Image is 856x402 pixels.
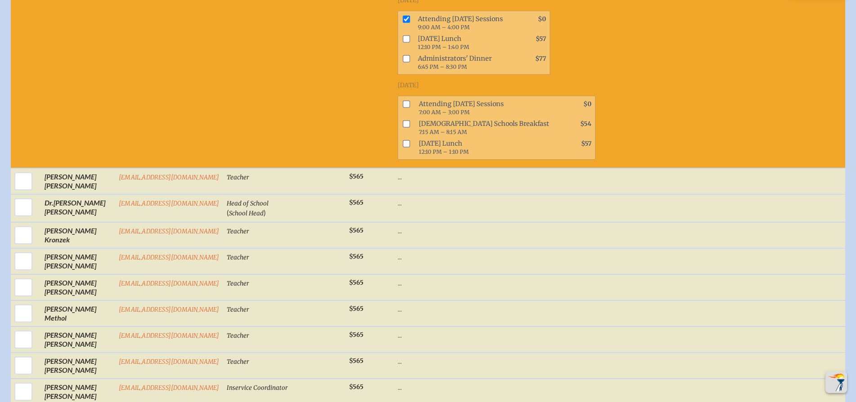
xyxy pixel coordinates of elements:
[827,373,845,391] img: To the top
[41,222,115,248] td: [PERSON_NAME] Kronzek
[418,44,469,50] span: 12:10 PM – 1:40 PM
[227,174,249,181] span: Teacher
[398,172,680,181] p: ...
[419,129,467,135] span: 7:15 AM – 8:15 AM
[229,210,264,217] span: School Head
[538,15,546,23] span: $0
[414,33,510,53] span: [DATE] Lunch
[398,81,419,89] span: [DATE]
[415,138,556,157] span: [DATE] Lunch
[119,228,220,235] a: [EMAIL_ADDRESS][DOMAIN_NAME]
[119,358,220,366] a: [EMAIL_ADDRESS][DOMAIN_NAME]
[415,118,556,138] span: [DEMOGRAPHIC_DATA] Schools Breakfast
[227,200,269,207] span: Head of School
[41,168,115,194] td: [PERSON_NAME] [PERSON_NAME]
[398,383,680,392] p: ...
[349,305,363,313] span: $565
[398,278,680,287] p: ...
[227,280,249,287] span: Teacher
[414,53,510,72] span: Administrators' Dinner
[398,252,680,261] p: ...
[349,227,363,234] span: $565
[41,248,115,274] td: [PERSON_NAME] [PERSON_NAME]
[580,120,592,128] span: $54
[349,279,363,286] span: $565
[398,304,680,313] p: ...
[45,198,54,207] span: Dr.
[536,35,546,43] span: $57
[418,24,470,31] span: 9:00 AM – 4:00 PM
[264,208,266,217] span: )
[349,253,363,260] span: $565
[398,198,680,207] p: ...
[227,208,229,217] span: (
[119,306,220,313] a: [EMAIL_ADDRESS][DOMAIN_NAME]
[349,199,363,206] span: $565
[419,109,470,116] span: 7:00 AM – 3:00 PM
[119,200,220,207] a: [EMAIL_ADDRESS][DOMAIN_NAME]
[398,357,680,366] p: ...
[41,274,115,300] td: [PERSON_NAME] [PERSON_NAME]
[414,13,510,33] span: Attending [DATE] Sessions
[583,100,592,108] span: $0
[227,306,249,313] span: Teacher
[41,300,115,326] td: [PERSON_NAME] Methol
[119,280,220,287] a: [EMAIL_ADDRESS][DOMAIN_NAME]
[119,174,220,181] a: [EMAIL_ADDRESS][DOMAIN_NAME]
[415,98,556,118] span: Attending [DATE] Sessions
[418,63,467,70] span: 6:45 PM – 8:30 PM
[41,353,115,379] td: [PERSON_NAME] [PERSON_NAME]
[349,331,363,339] span: $565
[119,254,220,261] a: [EMAIL_ADDRESS][DOMAIN_NAME]
[535,55,546,63] span: $77
[119,332,220,339] a: [EMAIL_ADDRESS][DOMAIN_NAME]
[119,384,220,392] a: [EMAIL_ADDRESS][DOMAIN_NAME]
[419,148,469,155] span: 12:10 PM – 1:10 PM
[349,357,363,365] span: $565
[227,332,249,339] span: Teacher
[227,254,249,261] span: Teacher
[349,383,363,391] span: $565
[825,371,847,393] button: Scroll Top
[398,226,680,235] p: ...
[398,331,680,339] p: ...
[227,228,249,235] span: Teacher
[581,140,592,147] span: $57
[227,384,288,392] span: Inservice Coordinator
[41,326,115,353] td: [PERSON_NAME] [PERSON_NAME]
[349,173,363,180] span: $565
[41,194,115,222] td: [PERSON_NAME] [PERSON_NAME]
[227,358,249,366] span: Teacher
